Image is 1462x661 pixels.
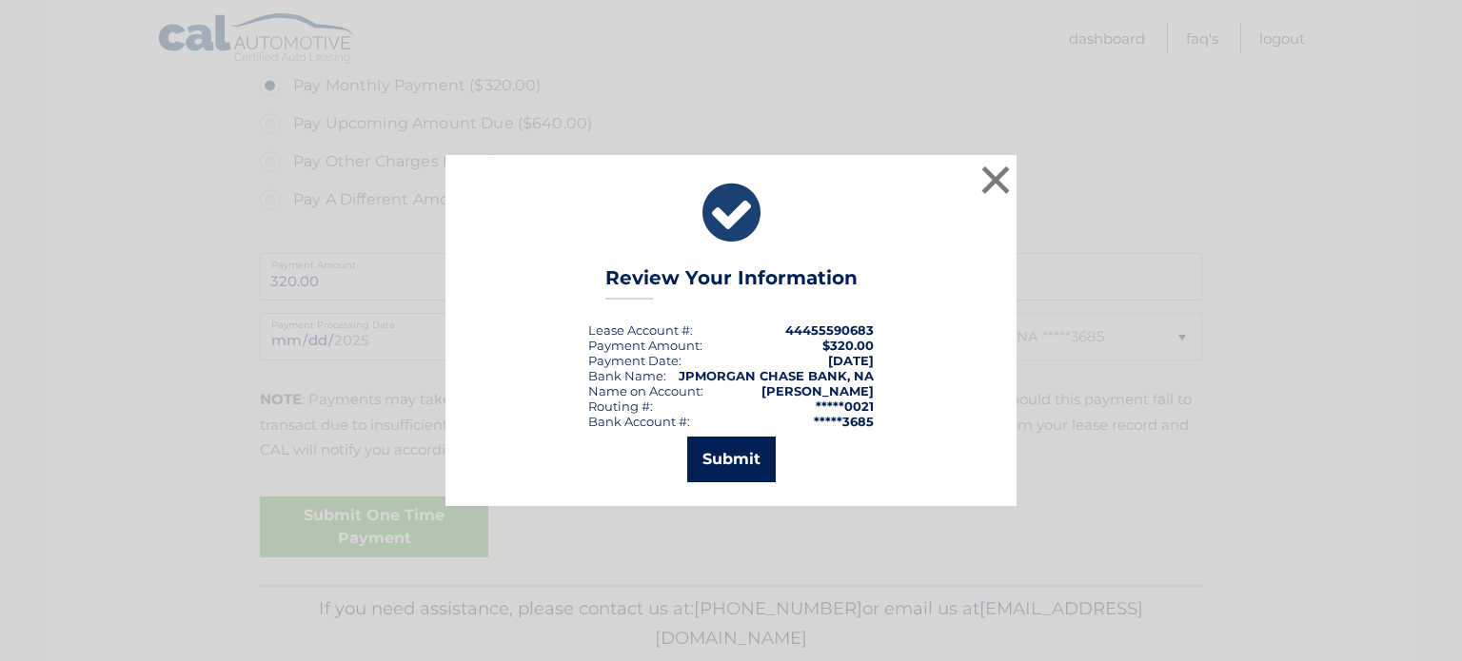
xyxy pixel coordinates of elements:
strong: [PERSON_NAME] [761,383,874,399]
div: : [588,353,682,368]
div: Lease Account #: [588,322,693,338]
strong: JPMORGAN CHASE BANK, NA [679,368,874,383]
button: Submit [687,437,776,482]
h3: Review Your Information [605,266,858,300]
button: × [977,161,1015,199]
div: Bank Name: [588,368,666,383]
div: Payment Amount: [588,338,702,353]
span: $320.00 [822,338,874,353]
div: Routing #: [588,399,653,414]
div: Bank Account #: [588,414,690,429]
span: Payment Date [588,353,679,368]
span: [DATE] [828,353,874,368]
div: Name on Account: [588,383,703,399]
strong: 44455590683 [785,322,874,338]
